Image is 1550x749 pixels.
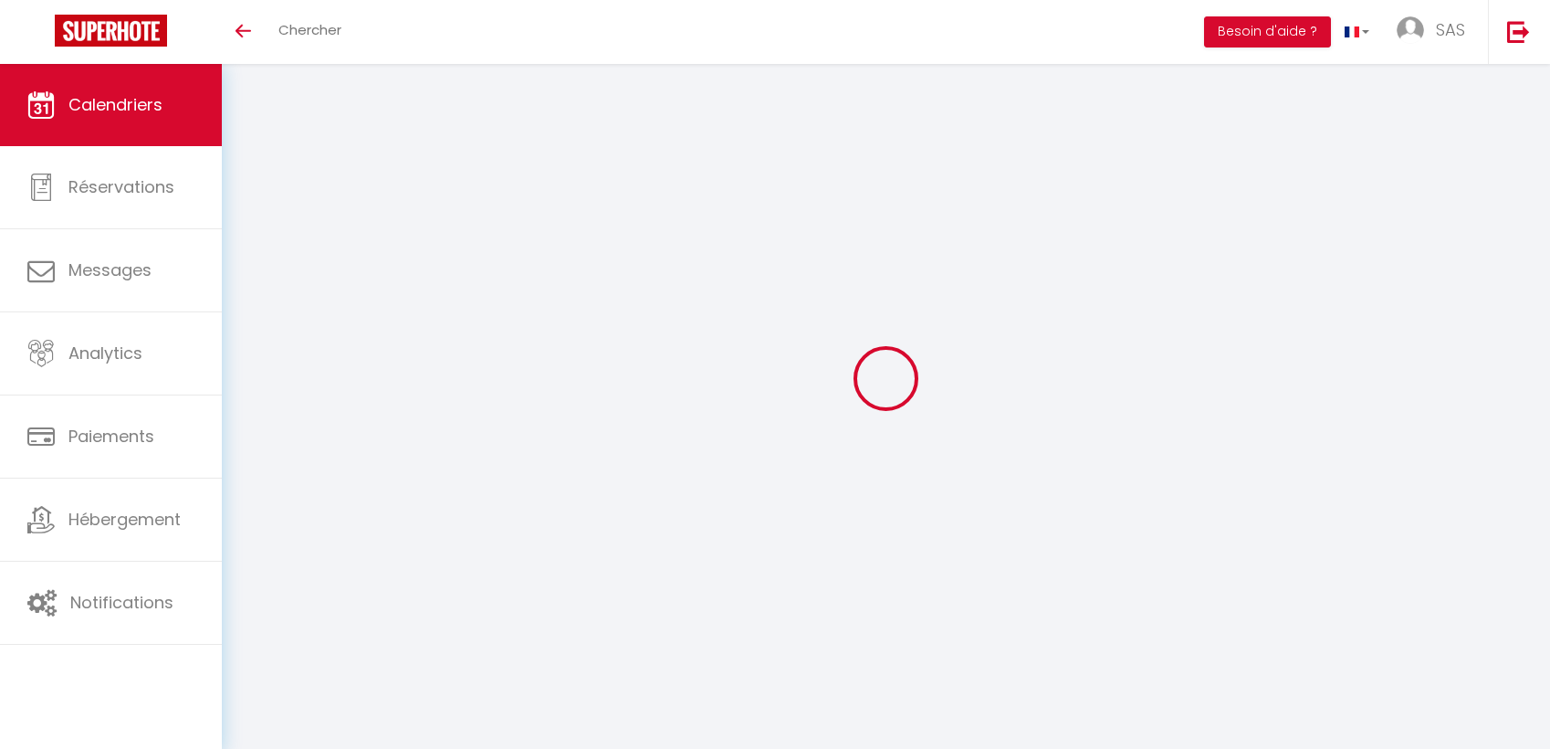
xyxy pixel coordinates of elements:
span: Chercher [278,20,341,39]
span: Messages [68,258,152,281]
img: Super Booking [55,15,167,47]
img: logout [1507,20,1530,43]
span: Paiements [68,425,154,448]
button: Besoin d'aide ? [1204,16,1331,47]
span: SAS [1436,18,1465,41]
span: Calendriers [68,93,162,116]
span: Notifications [70,591,173,614]
img: ... [1397,16,1424,44]
span: Hébergement [68,508,181,531]
span: Réservations [68,175,174,198]
span: Analytics [68,342,142,364]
